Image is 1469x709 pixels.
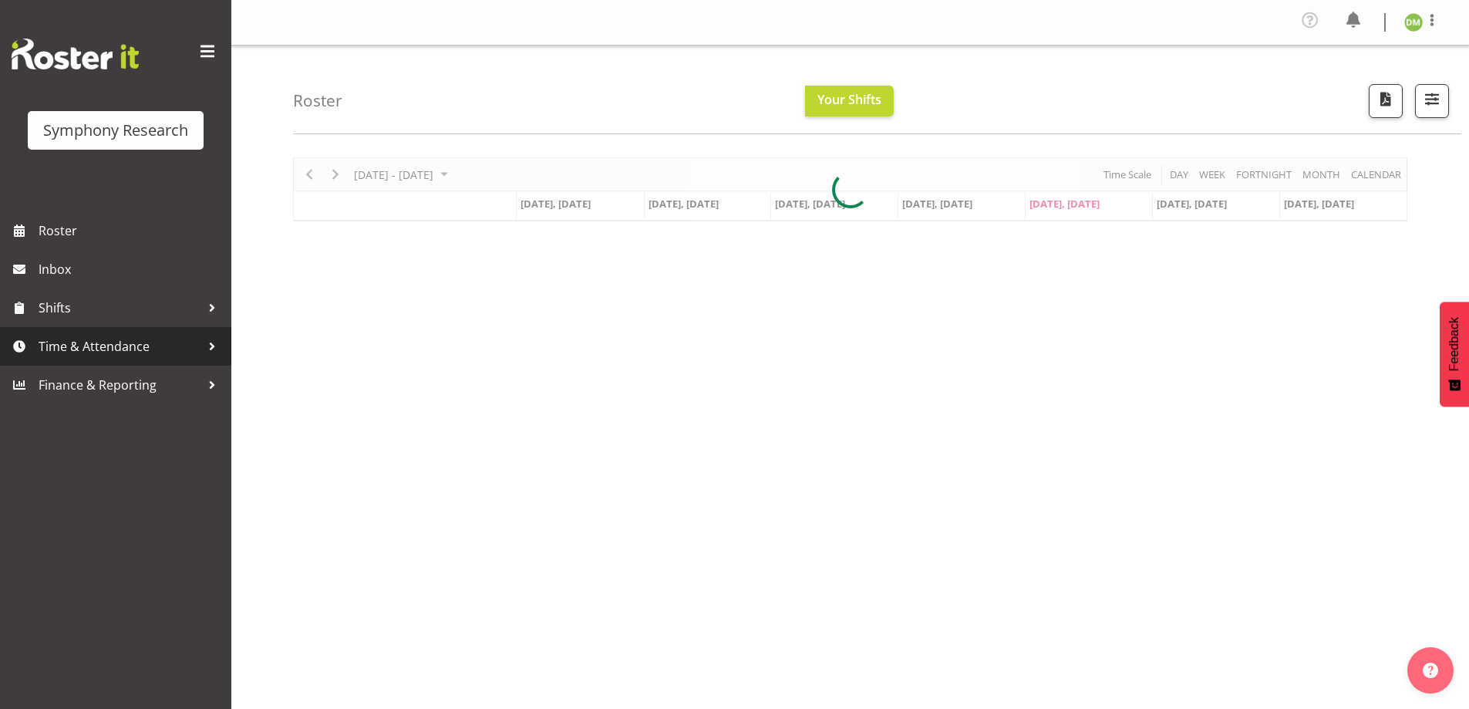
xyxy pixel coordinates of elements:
img: help-xxl-2.png [1423,663,1438,678]
img: Rosterit website logo [12,39,139,69]
span: Shifts [39,296,200,319]
button: Feedback - Show survey [1440,302,1469,407]
span: Time & Attendance [39,335,200,358]
button: Filter Shifts [1415,84,1449,118]
h4: Roster [293,92,342,110]
span: Finance & Reporting [39,373,200,397]
button: Download a PDF of the roster according to the set date range. [1369,84,1403,118]
div: Symphony Research [43,119,188,142]
button: Your Shifts [805,86,894,116]
span: Inbox [39,258,224,281]
img: denise-meager11424.jpg [1404,13,1423,32]
span: Your Shifts [817,91,881,108]
span: Roster [39,219,224,242]
span: Feedback [1447,317,1461,371]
